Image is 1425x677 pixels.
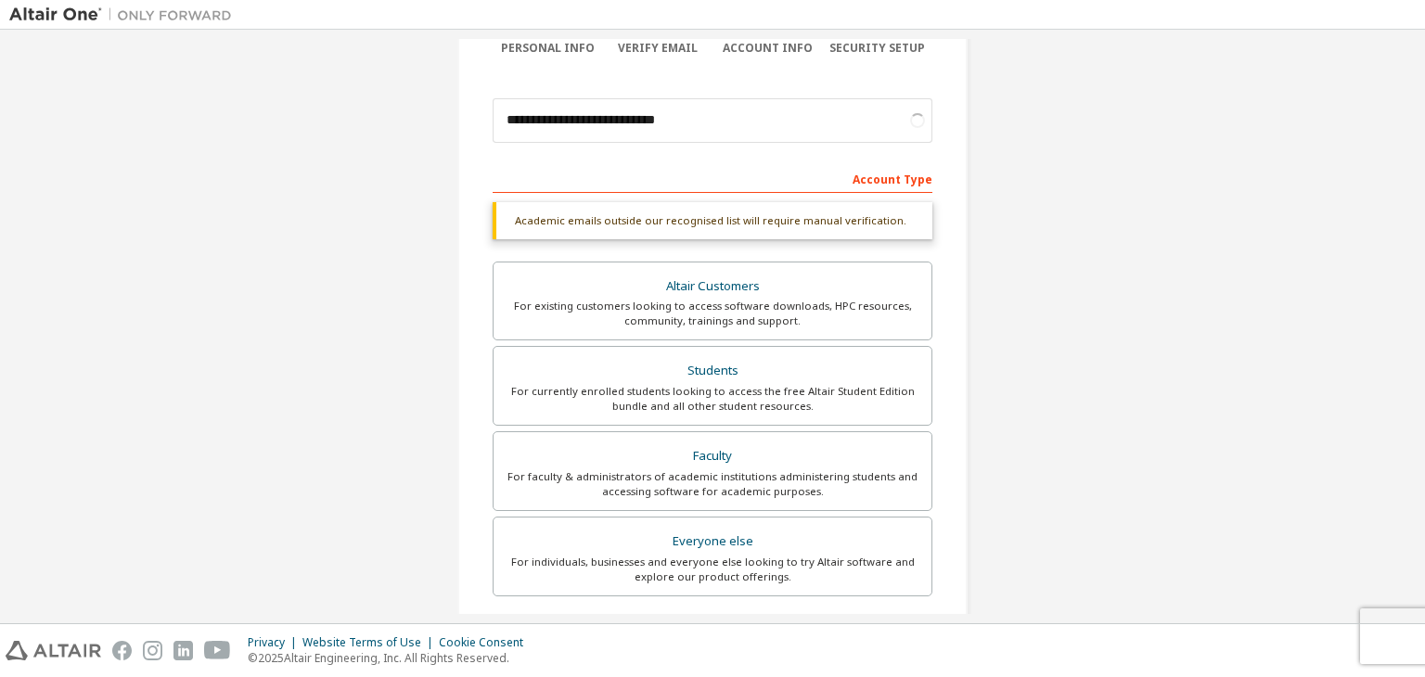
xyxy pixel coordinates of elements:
div: For existing customers looking to access software downloads, HPC resources, community, trainings ... [505,299,920,328]
div: For individuals, businesses and everyone else looking to try Altair software and explore our prod... [505,555,920,584]
div: Everyone else [505,529,920,555]
div: Personal Info [493,41,603,56]
div: Security Setup [823,41,933,56]
div: Altair Customers [505,274,920,300]
img: Altair One [9,6,241,24]
div: Website Terms of Use [302,635,439,650]
img: facebook.svg [112,641,132,660]
div: Account Info [712,41,823,56]
div: Verify Email [603,41,713,56]
img: instagram.svg [143,641,162,660]
div: Faculty [505,443,920,469]
div: Students [505,358,920,384]
div: Privacy [248,635,302,650]
img: youtube.svg [204,641,231,660]
div: Account Type [493,163,932,193]
div: Academic emails outside our recognised list will require manual verification. [493,202,932,239]
div: For currently enrolled students looking to access the free Altair Student Edition bundle and all ... [505,384,920,414]
div: Cookie Consent [439,635,534,650]
p: © 2025 Altair Engineering, Inc. All Rights Reserved. [248,650,534,666]
img: linkedin.svg [173,641,193,660]
div: For faculty & administrators of academic institutions administering students and accessing softwa... [505,469,920,499]
img: altair_logo.svg [6,641,101,660]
